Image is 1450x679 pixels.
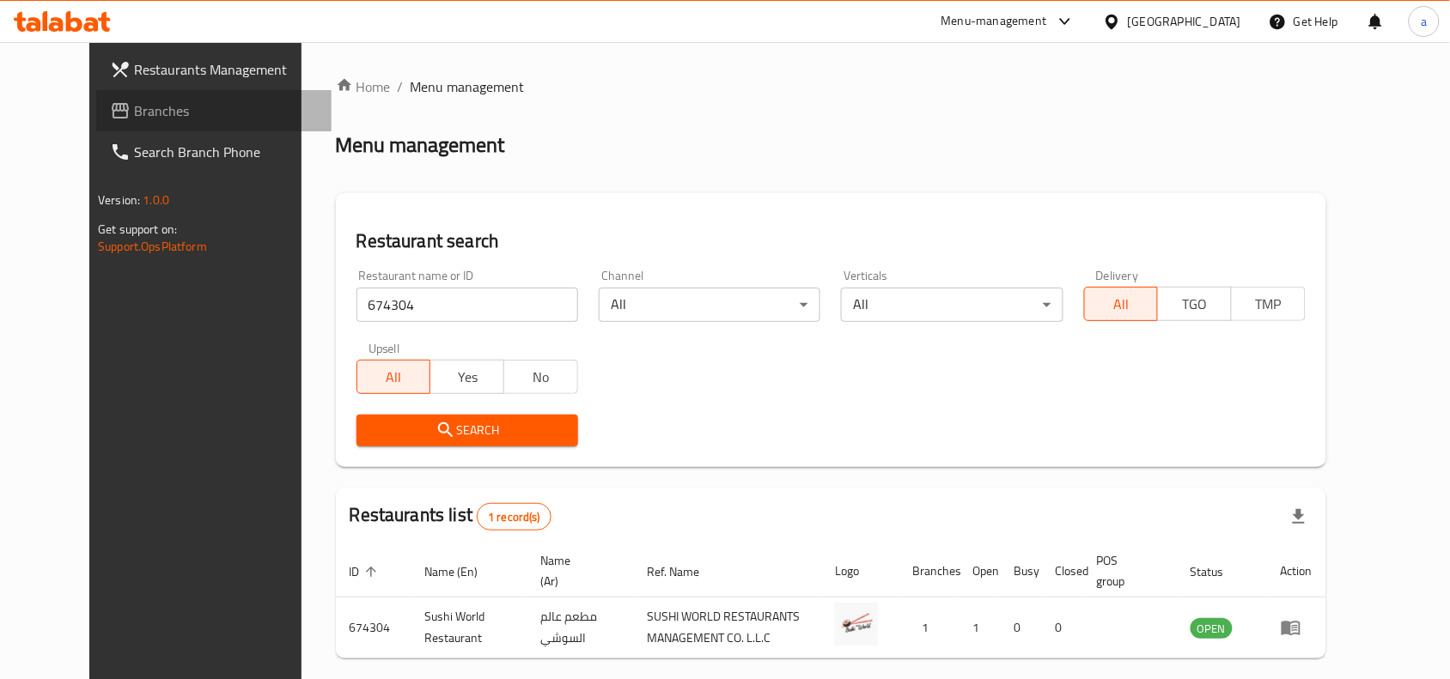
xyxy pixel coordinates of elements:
[1278,496,1319,537] div: Export file
[1092,292,1152,317] span: All
[1191,619,1233,639] span: OPEN
[356,288,578,322] input: Search for restaurant name or ID..
[1041,597,1082,658] td: 0
[364,365,424,390] span: All
[1041,545,1082,597] th: Closed
[1231,287,1306,321] button: TMP
[599,288,820,322] div: All
[1281,617,1313,638] div: Menu
[1128,12,1241,31] div: [GEOGRAPHIC_DATA]
[398,76,404,97] li: /
[370,420,564,441] span: Search
[941,11,1047,32] div: Menu-management
[336,597,411,658] td: 674304
[1000,597,1041,658] td: 0
[959,545,1000,597] th: Open
[143,189,169,211] span: 1.0.0
[647,561,722,582] span: Ref. Name
[350,561,382,582] span: ID
[356,360,431,394] button: All
[841,288,1063,322] div: All
[411,76,525,97] span: Menu management
[1165,292,1225,317] span: TGO
[437,365,497,390] span: Yes
[430,360,504,394] button: Yes
[959,597,1000,658] td: 1
[503,360,578,394] button: No
[1157,287,1232,321] button: TGO
[96,131,332,173] a: Search Branch Phone
[821,545,899,597] th: Logo
[336,131,505,159] h2: Menu management
[336,76,391,97] a: Home
[835,603,878,646] img: Sushi World Restaurant
[477,503,551,530] div: Total records count
[511,365,571,390] span: No
[1096,270,1139,282] label: Delivery
[899,597,959,658] td: 1
[1191,618,1233,639] div: OPEN
[96,90,332,131] a: Branches
[369,343,400,355] label: Upsell
[1000,545,1041,597] th: Busy
[1421,12,1427,31] span: a
[350,502,551,530] h2: Restaurants list
[134,59,318,80] span: Restaurants Management
[98,218,177,240] span: Get support on:
[1096,550,1156,591] span: POS group
[1267,545,1326,597] th: Action
[356,415,578,446] button: Search
[478,509,551,525] span: 1 record(s)
[527,597,633,658] td: مطعم عالم السوشي
[411,597,527,658] td: Sushi World Restaurant
[336,545,1326,658] table: enhanced table
[356,228,1306,254] h2: Restaurant search
[540,550,612,591] span: Name (Ar)
[899,545,959,597] th: Branches
[98,189,140,211] span: Version:
[1239,292,1299,317] span: TMP
[1084,287,1159,321] button: All
[96,49,332,90] a: Restaurants Management
[98,235,207,258] a: Support.OpsPlatform
[425,561,501,582] span: Name (En)
[134,100,318,121] span: Branches
[134,142,318,162] span: Search Branch Phone
[633,597,821,658] td: SUSHI WORLD RESTAURANTS MANAGEMENT CO. L.L.C
[336,76,1326,97] nav: breadcrumb
[1191,561,1246,582] span: Status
